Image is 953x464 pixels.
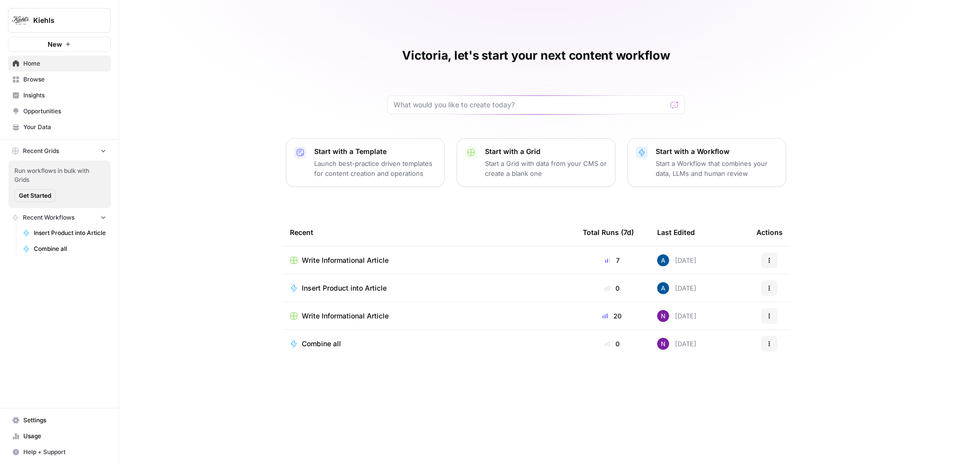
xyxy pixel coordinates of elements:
span: Opportunities [23,107,106,116]
span: Usage [23,432,106,441]
span: Browse [23,75,106,84]
span: Your Data [23,123,106,132]
div: Last Edited [657,219,695,246]
button: Start with a TemplateLaunch best-practice driven templates for content creation and operations [286,138,445,187]
span: Recent Workflows [23,213,74,222]
p: Start with a Grid [485,147,607,156]
img: he81ibor8lsei4p3qvg4ugbvimgp [657,254,669,266]
button: Recent Grids [8,144,111,158]
a: Your Data [8,119,111,135]
div: 0 [583,339,641,349]
a: Write Informational Article [290,311,567,321]
div: 0 [583,283,641,293]
button: Start with a GridStart a Grid with data from your CMS or create a blank one [457,138,615,187]
div: [DATE] [657,310,696,322]
a: Settings [8,412,111,428]
div: 20 [583,311,641,321]
span: Combine all [34,244,106,253]
a: Insert Product into Article [290,283,567,293]
img: Kiehls Logo [11,11,29,29]
span: Write Informational Article [302,255,389,265]
button: Help + Support [8,444,111,460]
span: Settings [23,416,106,425]
span: Home [23,59,106,68]
button: Start with a WorkflowStart a Workflow that combines your data, LLMs and human review [627,138,786,187]
span: Help + Support [23,448,106,457]
p: Start with a Workflow [656,147,778,156]
div: Recent [290,219,567,246]
input: What would you like to create today? [394,100,667,110]
img: he81ibor8lsei4p3qvg4ugbvimgp [657,282,669,294]
p: Launch best-practice driven templates for content creation and operations [314,158,436,178]
h1: Victoria, let's start your next content workflow [402,48,670,64]
span: Insert Product into Article [34,229,106,237]
p: Start with a Template [314,147,436,156]
a: Browse [8,72,111,87]
a: Combine all [290,339,567,349]
span: Recent Grids [23,147,59,155]
a: Home [8,56,111,72]
a: Insights [8,87,111,103]
span: New [48,39,62,49]
div: [DATE] [657,254,696,266]
a: Usage [8,428,111,444]
span: Combine all [302,339,341,349]
a: Insert Product into Article [18,225,111,241]
button: Recent Workflows [8,210,111,225]
button: Workspace: Kiehls [8,8,111,33]
button: New [8,37,111,52]
div: [DATE] [657,282,696,294]
p: Start a Grid with data from your CMS or create a blank one [485,158,607,178]
span: Insights [23,91,106,100]
div: Total Runs (7d) [583,219,634,246]
div: Actions [756,219,783,246]
span: Write Informational Article [302,311,389,321]
span: Run workflows in bulk with Grids [14,166,105,184]
img: kedmmdess6i2jj5txyq6cw0yj4oc [657,338,669,350]
a: Write Informational Article [290,255,567,265]
span: Kiehls [33,15,93,25]
span: Insert Product into Article [302,283,387,293]
p: Start a Workflow that combines your data, LLMs and human review [656,158,778,178]
div: 7 [583,255,641,265]
button: Get Started [14,189,56,202]
div: [DATE] [657,338,696,350]
span: Get Started [19,191,51,200]
a: Opportunities [8,103,111,119]
img: kedmmdess6i2jj5txyq6cw0yj4oc [657,310,669,322]
a: Combine all [18,241,111,257]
